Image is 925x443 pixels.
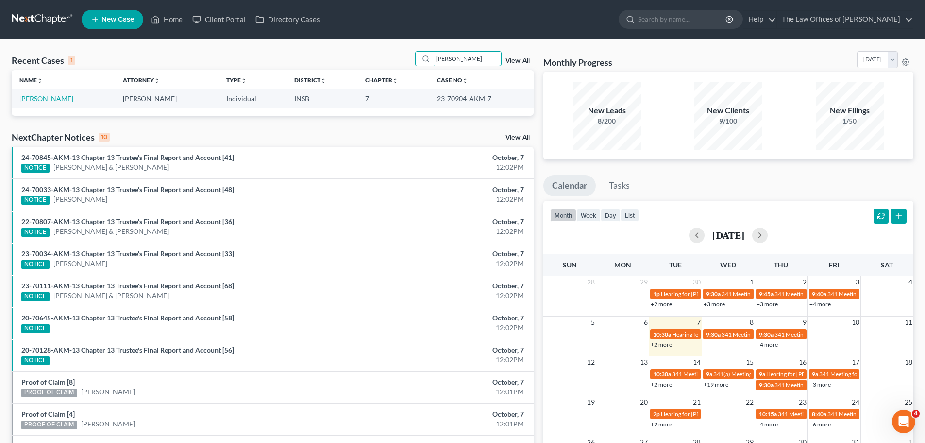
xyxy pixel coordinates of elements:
a: +3 more [704,301,725,308]
span: 11 [904,317,913,328]
div: October, 7 [363,409,524,419]
span: 341 Meeting for [PERSON_NAME] [774,381,862,389]
span: 10:30a [653,331,671,338]
button: week [576,209,601,222]
a: Typeunfold_more [226,76,247,84]
div: 12:02PM [363,323,524,333]
a: Districtunfold_more [294,76,326,84]
span: 9:30a [706,331,721,338]
span: 9:30a [759,331,774,338]
span: Hearing for [PERSON_NAME] [672,331,748,338]
div: October, 7 [363,377,524,387]
span: 341 Meeting for [PERSON_NAME] [819,371,907,378]
a: +4 more [757,421,778,428]
a: 20-70128-AKM-13 Chapter 13 Trustee's Final Report and Account [56] [21,346,234,354]
span: 4 [912,410,920,418]
span: 9a [706,371,712,378]
td: Individual [219,89,286,107]
span: 2p [653,410,660,418]
a: +2 more [651,421,672,428]
a: +6 more [809,421,831,428]
span: 23 [798,396,807,408]
div: 12:02PM [363,162,524,172]
div: NOTICE [21,260,50,269]
span: 341 Meeting for [PERSON_NAME] [827,410,915,418]
div: 1 [68,56,75,65]
a: Proof of Claim [8] [21,378,75,386]
h3: Monthly Progress [543,56,612,68]
span: Tue [669,261,682,269]
span: 8 [749,317,755,328]
span: 341(a) Meeting for [PERSON_NAME] [713,371,807,378]
div: October, 7 [363,249,524,259]
div: 10 [99,133,110,142]
a: The Law Offices of [PERSON_NAME] [777,11,913,28]
span: 9:40a [812,290,826,298]
td: [PERSON_NAME] [115,89,219,107]
a: +4 more [809,301,831,308]
div: 12:02PM [363,195,524,204]
span: 13 [639,356,649,368]
span: 9:30a [706,290,721,298]
span: 8:40a [812,410,826,418]
span: 7 [696,317,702,328]
span: 9a [812,371,818,378]
div: PROOF OF CLAIM [21,389,77,397]
button: list [621,209,639,222]
span: Hearing for [PERSON_NAME] [766,371,842,378]
a: +2 more [651,381,672,388]
div: New Filings [816,105,884,116]
span: 12 [586,356,596,368]
a: +4 more [757,341,778,348]
a: Home [146,11,187,28]
a: [PERSON_NAME] [81,419,135,429]
div: 9/100 [694,116,762,126]
div: 12:01PM [363,387,524,397]
a: Attorneyunfold_more [123,76,160,84]
i: unfold_more [37,78,43,84]
div: 12:02PM [363,291,524,301]
i: unfold_more [320,78,326,84]
span: 10:30a [653,371,671,378]
a: [PERSON_NAME] [81,387,135,397]
a: Client Portal [187,11,251,28]
a: +19 more [704,381,728,388]
a: +3 more [757,301,778,308]
a: [PERSON_NAME] & [PERSON_NAME] [53,227,169,236]
div: 12:02PM [363,227,524,236]
span: 28 [586,276,596,288]
a: Proof of Claim [4] [21,410,75,418]
span: 16 [798,356,807,368]
span: 341 Meeting for [PERSON_NAME] [722,331,809,338]
span: 341 Meeting for [PERSON_NAME] & [PERSON_NAME] [672,371,811,378]
a: Case Nounfold_more [437,76,468,84]
div: 12:02PM [363,355,524,365]
span: 1p [653,290,660,298]
span: Hearing for [PERSON_NAME] [661,410,737,418]
div: 1/50 [816,116,884,126]
a: [PERSON_NAME] [19,94,73,103]
a: Tasks [600,175,639,196]
span: Mon [614,261,631,269]
i: unfold_more [154,78,160,84]
div: 12:01PM [363,419,524,429]
a: +3 more [809,381,831,388]
span: Thu [774,261,788,269]
span: 24 [851,396,860,408]
div: NOTICE [21,164,50,173]
a: +2 more [651,301,672,308]
span: 17 [851,356,860,368]
a: [PERSON_NAME] [53,195,107,204]
button: month [550,209,576,222]
a: Nameunfold_more [19,76,43,84]
span: Hearing for [PERSON_NAME] & [PERSON_NAME] [661,290,788,298]
span: 2 [802,276,807,288]
button: day [601,209,621,222]
a: Chapterunfold_more [365,76,398,84]
a: 22-70807-AKM-13 Chapter 13 Trustee's Final Report and Account [36] [21,217,234,226]
span: 9 [802,317,807,328]
div: NOTICE [21,356,50,365]
div: October, 7 [363,185,524,195]
div: October, 7 [363,153,524,162]
span: 9:45a [759,290,774,298]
